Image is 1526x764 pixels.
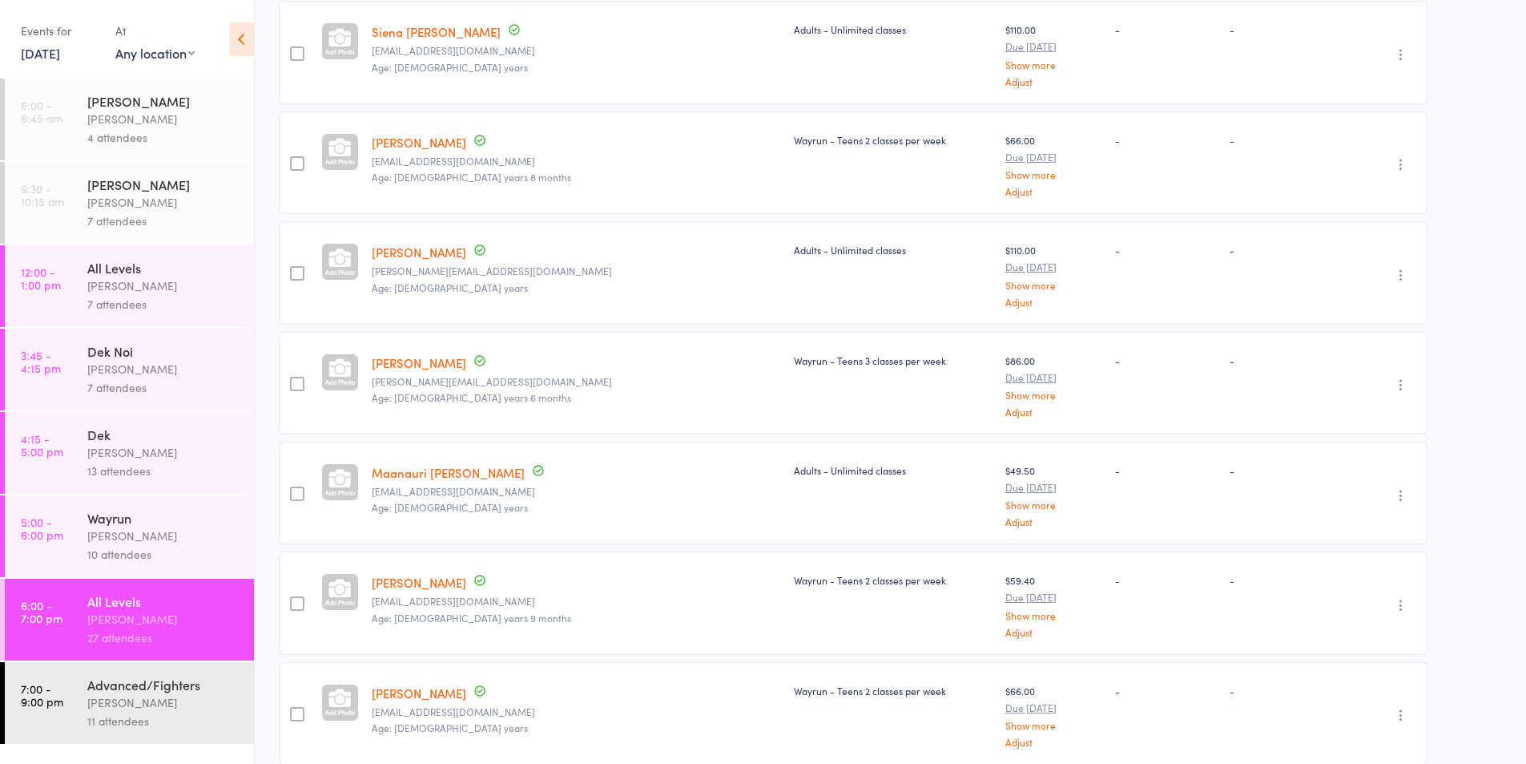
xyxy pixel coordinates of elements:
time: 6:00 - 6:45 am [21,99,62,124]
a: 9:30 -10:15 am[PERSON_NAME][PERSON_NAME]7 attendees [5,162,254,244]
div: Wayrun - Teens 2 classes per week [794,684,993,697]
div: 11 attendees [87,712,240,730]
div: - [1115,463,1217,477]
small: Due [DATE] [1005,702,1102,713]
small: Due [DATE] [1005,261,1102,273]
div: - [1115,133,1217,147]
a: Adjust [1005,76,1102,87]
small: b.fogarty0810@gmail.com [372,156,781,167]
div: $110.00 [1005,22,1102,86]
div: - [1230,243,1346,257]
a: 7:00 -9:00 pmAdvanced/Fighters[PERSON_NAME]11 attendees [5,662,254,744]
div: 4 attendees [87,128,240,147]
div: - [1115,354,1217,367]
div: 7 attendees [87,212,240,230]
span: Age: [DEMOGRAPHIC_DATA] years [372,281,528,294]
time: 3:45 - 4:15 pm [21,349,61,374]
a: Show more [1005,499,1102,510]
div: $86.00 [1005,354,1102,417]
a: 4:15 -5:00 pmDek[PERSON_NAME]13 attendees [5,412,254,494]
a: Show more [1005,720,1102,730]
span: Age: [DEMOGRAPHIC_DATA] years 9 months [372,611,571,625]
a: Show more [1005,390,1102,400]
span: Age: [DEMOGRAPHIC_DATA] years [372,60,528,74]
div: $66.00 [1005,684,1102,747]
div: [PERSON_NAME] [87,92,240,110]
time: 9:30 - 10:15 am [21,182,64,208]
div: 13 attendees [87,462,240,480]
div: - [1115,684,1217,697]
a: Adjust [1005,516,1102,527]
a: Adjust [1005,627,1102,637]
div: All Levels [87,259,240,277]
div: Adults - Unlimited classes [794,463,993,477]
a: [PERSON_NAME] [372,244,466,261]
a: 6:00 -6:45 am[PERSON_NAME][PERSON_NAME]4 attendees [5,79,254,160]
div: Advanced/Fighters [87,676,240,693]
small: Due [DATE] [1005,41,1102,52]
div: Wayrun - Teens 2 classes per week [794,133,993,147]
div: - [1115,243,1217,257]
small: nathan.micallef14@gmail.com [372,265,781,277]
small: Due [DATE] [1005,152,1102,163]
div: $49.50 [1005,463,1102,527]
div: 27 attendees [87,629,240,647]
time: 6:00 - 7:00 pm [21,599,62,625]
div: [PERSON_NAME] [87,110,240,128]
div: - [1115,22,1217,36]
div: $59.40 [1005,573,1102,637]
div: [PERSON_NAME] [87,277,240,295]
small: fionaal@hotmail.com [372,706,781,718]
a: Adjust [1005,297,1102,307]
div: [PERSON_NAME] [87,610,240,629]
div: [PERSON_NAME] [87,527,240,545]
div: - [1230,684,1346,697]
a: [PERSON_NAME] [372,134,466,151]
div: 7 attendees [87,378,240,397]
small: dpeters@aussiebb.com.au [372,45,781,56]
a: [PERSON_NAME] [372,685,466,701]
div: - [1230,133,1346,147]
div: Any location [115,44,195,62]
div: [PERSON_NAME] [87,176,240,193]
small: steve-kristy@bigpond.com [372,376,781,387]
small: bryahjean@gmail.com [372,596,781,607]
div: Events for [21,18,99,44]
a: Show more [1005,169,1102,180]
span: Age: [DEMOGRAPHIC_DATA] years [372,721,528,734]
div: Wayrun - Teens 2 classes per week [794,573,993,587]
div: All Levels [87,592,240,610]
a: Siena [PERSON_NAME] [372,23,501,40]
div: At [115,18,195,44]
div: Wayrun [87,509,240,527]
div: - [1115,573,1217,587]
div: Wayrun - Teens 3 classes per week [794,354,993,367]
time: 12:00 - 1:00 pm [21,265,61,291]
div: Dek [87,426,240,443]
time: 7:00 - 9:00 pm [21,682,63,708]
small: Due [DATE] [1005,592,1102,603]
time: 4:15 - 5:00 pm [21,432,63,458]
span: Age: [DEMOGRAPHIC_DATA] years 6 months [372,390,571,404]
a: 3:45 -4:15 pmDek Noi[PERSON_NAME]7 attendees [5,329,254,410]
div: [PERSON_NAME] [87,360,240,378]
small: Due [DATE] [1005,372,1102,383]
div: 10 attendees [87,545,240,564]
small: mkaylatarei@gmail.com [372,486,781,497]
span: Age: [DEMOGRAPHIC_DATA] years 8 months [372,170,571,184]
div: 7 attendees [87,295,240,313]
a: Adjust [1005,186,1102,196]
a: Show more [1005,280,1102,290]
a: 6:00 -7:00 pmAll Levels[PERSON_NAME]27 attendees [5,579,254,661]
div: - [1230,573,1346,587]
small: Due [DATE] [1005,482,1102,493]
div: Dek Noi [87,342,240,360]
div: - [1230,22,1346,36]
a: Maanauri [PERSON_NAME] [372,464,525,481]
div: [PERSON_NAME] [87,193,240,212]
a: [DATE] [21,44,60,62]
div: [PERSON_NAME] [87,693,240,712]
div: Adults - Unlimited classes [794,243,993,257]
div: $110.00 [1005,243,1102,306]
a: Adjust [1005,737,1102,747]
